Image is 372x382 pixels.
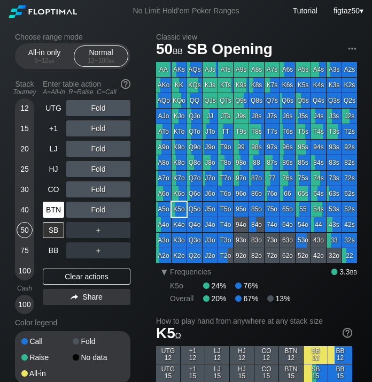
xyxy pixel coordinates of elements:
[280,217,295,232] div: 64o
[203,124,218,139] div: JTo
[342,78,357,93] div: K2s
[172,93,187,108] div: KQo
[156,186,171,201] div: A6o
[17,242,33,258] div: 75
[9,5,77,18] img: Floptimal logo
[311,171,326,186] div: 74s
[156,248,171,263] div: A2o
[172,62,187,77] div: AKs
[249,233,264,248] div: 83o
[218,233,233,248] div: T3o
[66,100,130,116] div: Fold
[265,186,280,201] div: 76o
[249,186,264,201] div: 86o
[156,62,171,77] div: AA
[311,78,326,93] div: K4s
[172,186,187,201] div: K6o
[203,202,218,217] div: J5o
[296,155,311,170] div: 85s
[218,62,233,77] div: ATs
[172,109,187,124] div: KJo
[43,75,130,100] div: Enter table action
[117,6,255,18] div: No Limit Hold’em Poker Ranges
[249,78,264,93] div: K8s
[265,93,280,108] div: Q7s
[304,346,328,364] div: SB 12
[156,109,171,124] div: AJo
[203,186,218,201] div: J6o
[327,217,342,232] div: 43s
[43,100,64,116] div: UTG
[350,268,357,276] span: bb
[172,171,187,186] div: K7o
[73,338,124,345] div: Fold
[156,78,171,93] div: AKo
[296,248,311,263] div: 52o
[203,294,235,303] div: 20%
[172,248,187,263] div: K2o
[76,46,126,66] div: Normal
[296,233,311,248] div: 53o
[279,364,303,382] div: BTN 15
[293,6,317,15] a: Tutorial
[265,109,280,124] div: J7s
[17,296,33,312] div: 100
[327,248,342,263] div: 32o
[230,346,254,364] div: HJ 12
[230,364,254,382] div: HJ 15
[66,222,130,238] div: ＋
[249,171,264,186] div: 87o
[203,78,218,93] div: KJs
[327,155,342,170] div: 83s
[342,217,357,232] div: 42s
[327,78,342,93] div: K3s
[218,217,233,232] div: T4o
[234,233,249,248] div: 93o
[71,294,78,300] img: share.864f2f62.svg
[15,33,130,41] h2: Choose range mode
[17,263,33,279] div: 100
[342,186,357,201] div: 62s
[170,281,203,290] div: K5o
[311,140,326,155] div: 94s
[156,124,171,139] div: ATo
[43,202,64,218] div: BTN
[327,186,342,201] div: 63s
[73,354,124,361] div: No data
[280,93,295,108] div: Q6s
[254,346,278,364] div: CO 12
[311,62,326,77] div: A4s
[234,93,249,108] div: Q9s
[342,124,357,139] div: T2s
[203,233,218,248] div: J3o
[156,171,171,186] div: A7o
[218,155,233,170] div: T8o
[342,155,357,170] div: 82s
[235,294,267,303] div: 67%
[205,364,229,382] div: LJ 15
[296,78,311,93] div: K5s
[342,233,357,248] div: 32s
[234,186,249,201] div: 96o
[296,140,311,155] div: 95s
[66,202,130,218] div: Fold
[331,268,357,276] div: 3.3
[156,93,171,108] div: AQo
[66,141,130,157] div: Fold
[327,93,342,108] div: Q3s
[43,120,64,136] div: +1
[22,57,67,64] div: 5 – 12
[17,141,33,157] div: 20
[203,171,218,186] div: J7o
[187,171,202,186] div: Q7o
[218,171,233,186] div: T7o
[327,109,342,124] div: J3s
[280,109,295,124] div: J6s
[327,124,342,139] div: T3s
[234,62,249,77] div: A9s
[21,370,73,377] div: All-in
[280,248,295,263] div: 62o
[265,124,280,139] div: T7s
[156,325,181,341] span: K5
[249,140,264,155] div: 98s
